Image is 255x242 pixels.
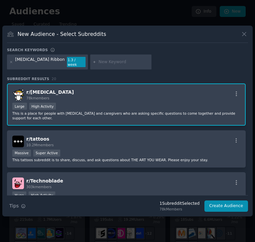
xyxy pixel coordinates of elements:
img: tattoos [12,136,24,147]
h3: Search keywords [7,48,48,52]
span: r/ Technoblade [26,178,63,183]
div: Super Active [33,150,60,157]
div: 1 Subreddit Selected [159,201,199,207]
input: New Keyword [99,59,149,65]
div: Huge [12,191,26,198]
span: 78k members [26,96,49,100]
div: [MEDICAL_DATA] Ribbon [15,57,65,67]
img: Technoblade [12,178,24,189]
p: This tattoos subreddit is to share, discuss, and ask questions about THE ART YOU WEAR. Please enj... [12,158,240,162]
span: r/ tattoos [26,136,49,142]
button: Create Audience [204,200,248,212]
div: Large [12,103,27,110]
div: 78k Members [159,207,199,211]
button: Tips [7,200,28,212]
div: Massive [12,150,31,157]
span: r/ [MEDICAL_DATA] [26,89,74,95]
img: cancer [12,89,24,100]
span: 303k members [26,185,52,189]
span: 20 [52,77,56,81]
span: 10.2M members [26,143,54,147]
p: This is a place for people with [MEDICAL_DATA] and caregivers who are asking specific questions t... [12,111,240,120]
div: High Activity [29,103,56,110]
h3: New Audience - Select Subreddits [18,31,106,38]
div: High Activity [29,191,56,198]
div: 1.3 / week [67,57,86,67]
span: Subreddit Results [7,76,49,81]
span: Tips [9,202,19,209]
